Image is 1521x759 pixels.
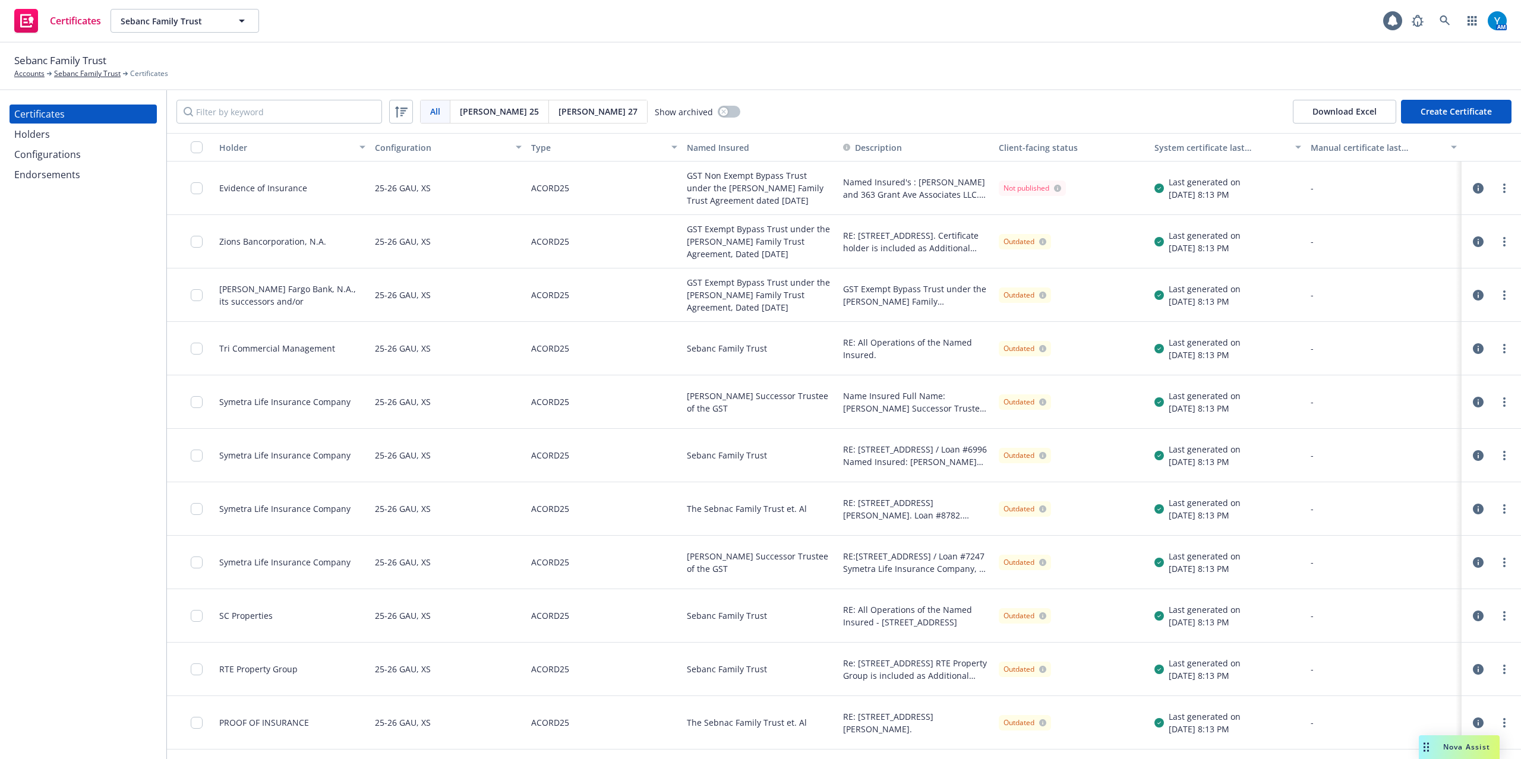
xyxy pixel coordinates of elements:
[1169,509,1241,521] div: [DATE] 8:13 PM
[10,125,157,144] a: Holders
[1311,556,1457,568] div: -
[1150,133,1305,162] button: System certificate last generated
[214,133,370,162] button: Holder
[1169,496,1241,509] div: Last generated on
[219,556,351,568] div: Symetra Life Insurance Company
[682,589,838,643] div: Sebanc Family Trust
[1311,235,1457,248] div: -
[558,105,638,118] span: [PERSON_NAME] 27
[191,343,203,355] input: Toggle Row Selected
[14,105,65,124] div: Certificates
[682,322,838,375] div: Sebanc Family Trust
[1497,555,1511,570] a: more
[1311,609,1457,622] div: -
[531,276,569,314] div: ACORD25
[375,141,508,154] div: Configuration
[1004,557,1046,568] div: Outdated
[191,717,203,729] input: Toggle Row Selected
[191,141,203,153] input: Select all
[531,703,569,742] div: ACORD25
[1169,295,1241,308] div: [DATE] 8:13 PM
[219,342,335,355] div: Tri Commercial Management
[219,449,351,461] div: Symetra Life Insurance Company
[843,603,989,628] span: RE: All Operations of the Named Insured - [STREET_ADDRESS]
[375,222,431,261] div: 25-26 GAU, XS
[1004,397,1046,407] div: Outdated
[1419,735,1500,759] button: Nova Assist
[375,650,431,688] div: 25-26 GAU, XS
[1154,141,1288,154] div: System certificate last generated
[1169,657,1241,669] div: Last generated on
[1311,141,1444,154] div: Manual certificate last generated
[375,169,431,207] div: 25-26 GAU, XS
[219,235,326,248] div: Zions Bancorporation, N.A.
[531,650,569,688] div: ACORD25
[1311,716,1457,729] div: -
[1433,9,1457,33] a: Search
[682,215,838,268] div: GST Exempt Bypass Trust under the [PERSON_NAME] Family Trust Agreement, Dated [DATE]
[10,105,157,124] a: Certificates
[219,663,298,675] div: RTE Property Group
[1443,742,1490,752] span: Nova Assist
[843,283,989,308] button: GST Exempt Bypass Trust under the [PERSON_NAME] Family [PERSON_NAME] Fargo Bank, National Associa...
[219,716,309,729] div: PROOF OF INSURANCE
[1497,662,1511,676] a: more
[14,145,81,164] div: Configurations
[1169,242,1241,254] div: [DATE] 8:13 PM
[1497,235,1511,249] a: more
[1169,710,1241,723] div: Last generated on
[50,16,101,26] span: Certificates
[219,502,351,515] div: Symetra Life Insurance Company
[843,710,989,735] button: RE: [STREET_ADDRESS][PERSON_NAME].
[682,482,838,536] div: The Sebnac Family Trust et. Al
[375,596,431,635] div: 25-26 GAU, XS
[1169,390,1241,402] div: Last generated on
[1169,616,1241,628] div: [DATE] 8:13 PM
[1004,343,1046,354] div: Outdated
[1004,450,1046,461] div: Outdated
[1497,181,1511,195] a: more
[10,165,157,184] a: Endorsements
[375,329,431,368] div: 25-26 GAU, XS
[1311,342,1457,355] div: -
[191,556,203,568] input: Toggle Row Selected
[191,289,203,301] input: Toggle Row Selected
[1169,562,1241,575] div: [DATE] 8:13 PM
[682,429,838,482] div: Sebanc Family Trust
[531,489,569,528] div: ACORD25
[1169,456,1241,468] div: [DATE] 8:13 PM
[526,133,682,162] button: Type
[843,229,989,254] button: RE: [STREET_ADDRESS]. Certificate holder is included as Additional Insured as respects General Li...
[375,543,431,581] div: 25-26 GAU, XS
[843,336,989,361] span: RE: All Operations of the Named Insured.
[1169,349,1241,361] div: [DATE] 8:13 PM
[191,450,203,461] input: Toggle Row Selected
[191,503,203,515] input: Toggle Row Selected
[111,9,259,33] button: Sebanc Family Trust
[54,68,121,79] a: Sebanc Family Trust
[1169,550,1241,562] div: Last generated on
[14,68,45,79] a: Accounts
[219,141,352,154] div: Holder
[682,536,838,589] div: [PERSON_NAME] Successor Trustee of the GST
[1401,100,1511,124] button: Create Certificate
[1311,449,1457,461] div: -
[531,596,569,635] div: ACORD25
[1169,443,1241,456] div: Last generated on
[843,443,989,468] button: RE: [STREET_ADDRESS] / Loan #6996 Named Insured: [PERSON_NAME] and [PERSON_NAME], As Trustees of ...
[682,162,838,215] div: GST Non Exempt Bypass Trust under the [PERSON_NAME] Family Trust Agreement dated [DATE]
[1488,11,1507,30] img: photo
[219,283,365,308] div: [PERSON_NAME] Fargo Bank, N.A., its successors and/or
[375,276,431,314] div: 25-26 GAU, XS
[1004,236,1046,247] div: Outdated
[843,657,989,682] button: Re: [STREET_ADDRESS] RTE Property Group is included as Additional Insured with respects to Genera...
[999,141,1145,154] div: Client-facing status
[1497,395,1511,409] a: more
[1311,289,1457,301] div: -
[1169,188,1241,201] div: [DATE] 8:13 PM
[1419,735,1434,759] div: Drag to move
